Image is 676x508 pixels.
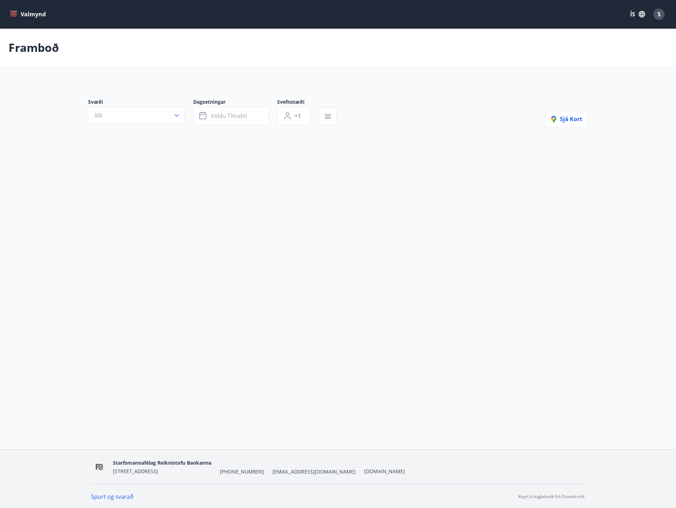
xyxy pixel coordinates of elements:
a: [DOMAIN_NAME] [364,468,405,475]
span: Veldu tímabil [211,112,247,120]
span: [EMAIL_ADDRESS][DOMAIN_NAME] [272,468,356,475]
p: Keyrt á hugbúnaði frá Dorado ehf. [518,493,585,500]
span: Svefnstæði [277,98,319,107]
span: S [658,10,661,18]
a: Spurt og svarað [91,493,134,501]
p: Framboð [9,40,59,55]
span: [STREET_ADDRESS] [113,468,158,475]
button: S [650,6,667,23]
span: Allt [94,112,103,119]
span: +1 [294,112,301,120]
button: Sjá kort [545,110,588,128]
span: Sjá kort [551,115,582,123]
span: [PHONE_NUMBER] [220,468,264,475]
button: Allt [88,107,185,124]
img: OV1EhlUOk1MBP6hKKUJbuONPgxBdnInkXmzMisYS.png [91,459,108,475]
span: Dagsetningar [193,98,277,107]
button: +1 [277,107,310,125]
button: ÍS [626,8,649,21]
button: Veldu tímabil [193,107,269,125]
span: Svæði [88,98,193,107]
span: Starfsmannafélag Reiknistofu Bankanna [113,459,211,466]
button: menu [9,8,49,21]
